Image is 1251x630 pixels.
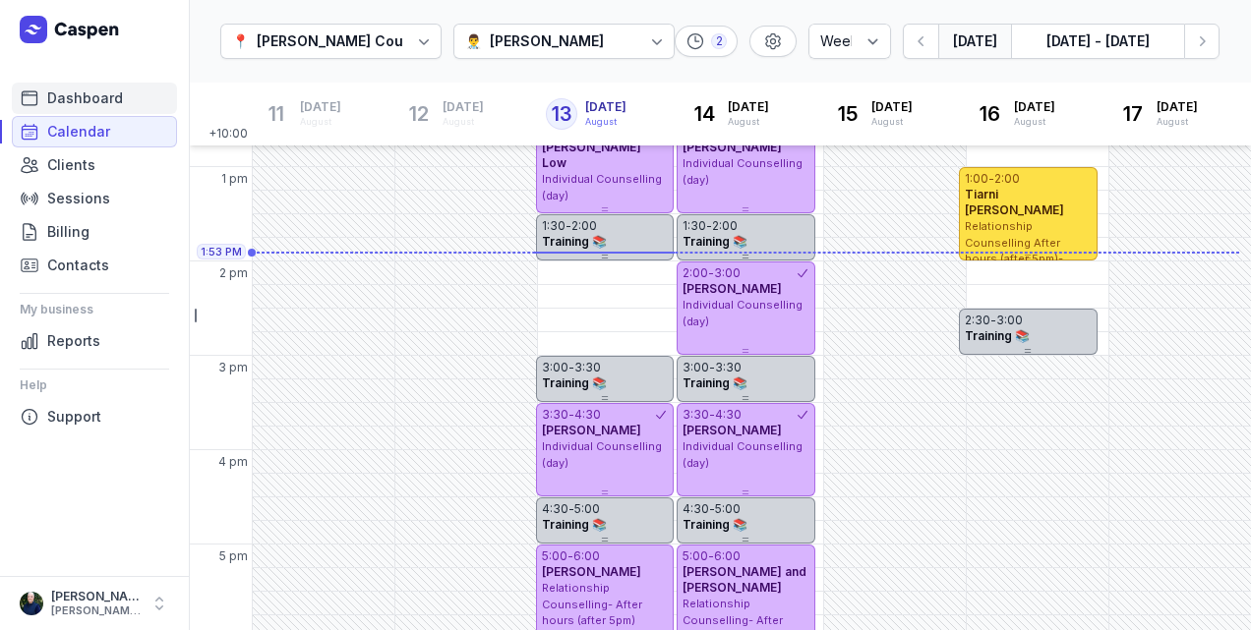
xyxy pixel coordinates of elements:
[709,360,715,375] div: -
[832,98,864,130] div: 15
[728,99,769,115] span: [DATE]
[542,564,641,579] span: [PERSON_NAME]
[988,171,994,187] div: -
[571,218,597,234] div: 2:00
[542,172,662,202] span: Individual Counselling (day)
[51,589,142,604] div: [PERSON_NAME]
[715,501,741,517] div: 5:00
[574,407,601,423] div: 4:30
[20,370,169,401] div: Help
[683,156,803,187] span: Individual Counselling (day)
[994,171,1020,187] div: 2:00
[542,439,662,470] span: Individual Counselling (day)
[574,501,600,517] div: 5:00
[683,265,708,281] div: 2:00
[566,218,571,234] div: -
[573,548,600,564] div: 6:00
[219,548,248,564] span: 5 pm
[47,120,110,143] span: Calendar
[20,592,43,615] img: User profile image
[47,153,95,177] span: Clients
[465,29,482,53] div: 👨‍⚕️
[221,171,248,187] span: 1 pm
[711,33,727,49] div: 2
[712,218,738,234] div: 2:00
[1011,24,1184,59] button: [DATE] - [DATE]
[542,234,607,249] span: Training 📚
[683,423,782,437] span: [PERSON_NAME]
[683,218,706,234] div: 1:30
[568,501,574,517] div: -
[683,140,782,154] span: [PERSON_NAME]
[201,244,242,259] span: 1:53 PM
[257,29,458,53] div: [PERSON_NAME] Counselling
[709,407,715,423] div: -
[683,375,747,390] span: Training 📚
[47,254,109,277] span: Contacts
[567,548,573,564] div: -
[443,99,484,115] span: [DATE]
[706,218,712,234] div: -
[542,517,607,532] span: Training 📚
[683,407,709,423] div: 3:30
[300,115,341,129] div: August
[300,99,341,115] span: [DATE]
[1117,98,1149,130] div: 17
[1157,115,1198,129] div: August
[683,548,708,564] div: 5:00
[688,98,720,130] div: 14
[683,564,806,595] span: [PERSON_NAME] and [PERSON_NAME]
[546,98,577,130] div: 13
[1157,99,1198,115] span: [DATE]
[443,115,484,129] div: August
[542,218,566,234] div: 1:30
[568,360,574,375] div: -
[714,265,741,281] div: 3:00
[47,329,100,353] span: Reports
[965,328,1030,343] span: Training 📚
[975,98,1006,130] div: 16
[232,29,249,53] div: 📍
[542,360,568,375] div: 3:00
[47,220,89,244] span: Billing
[542,375,607,390] span: Training 📚
[542,407,568,423] div: 3:30
[683,234,747,249] span: Training 📚
[965,171,988,187] div: 1:00
[218,360,248,375] span: 3 pm
[542,423,641,437] span: [PERSON_NAME]
[965,313,990,328] div: 2:30
[542,581,642,627] span: Relationship Counselling- After hours (after 5pm)
[683,501,709,517] div: 4:30
[585,99,626,115] span: [DATE]
[261,98,292,130] div: 11
[938,24,1011,59] button: [DATE]
[219,265,248,281] span: 2 pm
[47,86,123,110] span: Dashboard
[218,454,248,470] span: 4 pm
[965,187,1064,217] span: Tiarni [PERSON_NAME]
[714,548,741,564] div: 6:00
[20,294,169,325] div: My business
[208,126,252,145] span: +10:00
[728,115,769,129] div: August
[542,140,641,170] span: [PERSON_NAME] Low
[542,501,568,517] div: 4:30
[708,548,714,564] div: -
[1014,115,1055,129] div: August
[965,219,1072,282] span: Relationship Counselling After hours (after 5pm)- Zoom or Telephone
[709,501,715,517] div: -
[683,281,782,296] span: [PERSON_NAME]
[990,313,996,328] div: -
[683,360,709,375] div: 3:00
[574,360,601,375] div: 3:30
[715,407,742,423] div: 4:30
[715,360,742,375] div: 3:30
[542,548,567,564] div: 5:00
[47,405,101,429] span: Support
[51,604,142,618] div: [PERSON_NAME][EMAIL_ADDRESS][DOMAIN_NAME][PERSON_NAME]
[871,115,913,129] div: August
[490,29,604,53] div: [PERSON_NAME]
[683,298,803,328] span: Individual Counselling (day)
[683,439,803,470] span: Individual Counselling (day)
